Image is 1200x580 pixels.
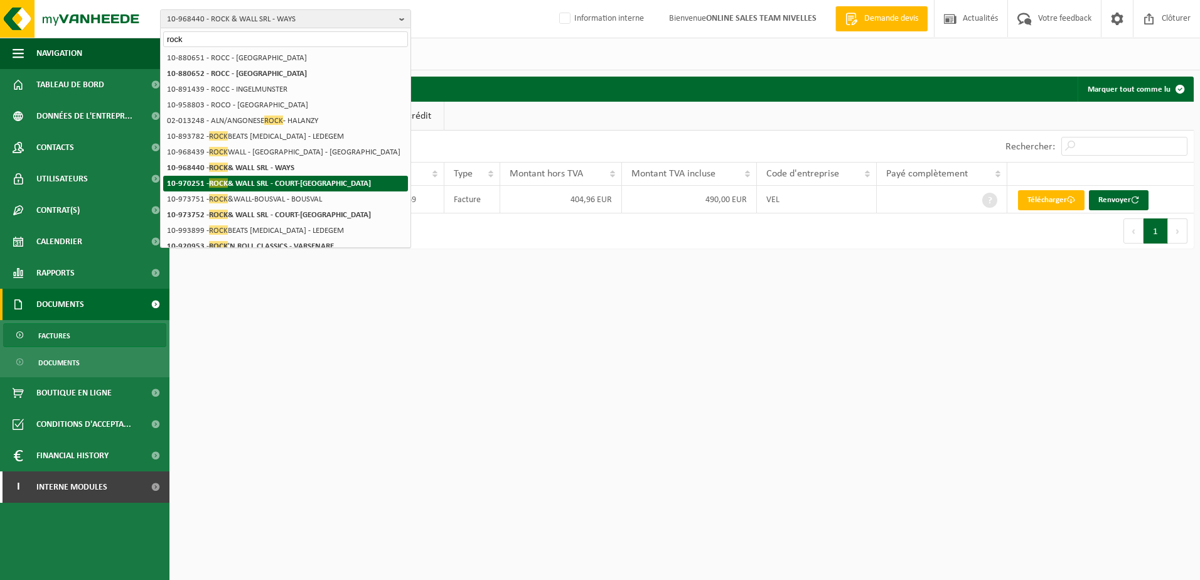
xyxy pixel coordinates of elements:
[861,13,921,25] span: Demande devis
[38,351,80,375] span: Documents
[36,289,84,320] span: Documents
[36,377,112,409] span: Boutique en ligne
[163,82,408,97] li: 10-891439 - ROCC - INGELMUNSTER
[167,70,307,78] strong: 10-880652 - ROCC - [GEOGRAPHIC_DATA]
[36,38,82,69] span: Navigation
[622,186,757,213] td: 490,00 EUR
[209,131,228,141] span: ROCK
[706,14,817,23] strong: ONLINE SALES TEAM NIVELLES
[631,169,715,179] span: Montant TVA incluse
[1005,142,1055,152] label: Rechercher:
[3,323,166,347] a: Factures
[38,324,70,348] span: Factures
[163,31,408,47] input: Chercher des succursales liées
[167,163,294,172] strong: 10-968440 - & WALL SRL - WAYS
[1144,218,1168,244] button: 1
[264,115,283,125] span: ROCK
[1078,77,1192,102] button: Marquer tout comme lu
[444,186,501,213] td: Facture
[835,6,928,31] a: Demande devis
[1018,190,1085,210] a: Télécharger
[163,113,408,129] li: 02-013248 - ALN/ANGONESE - HALANZY
[209,178,228,188] span: ROCK
[766,169,839,179] span: Code d'entreprise
[36,195,80,226] span: Contrat(s)
[36,440,109,471] span: Financial History
[209,147,228,156] span: ROCK
[454,169,473,179] span: Type
[209,241,228,250] span: ROCK
[36,409,131,440] span: Conditions d'accepta...
[13,471,24,503] span: I
[3,350,166,374] a: Documents
[36,163,88,195] span: Utilisateurs
[557,9,644,28] label: Information interne
[209,210,228,219] span: ROCK
[1089,190,1149,210] button: Renvoyer
[510,169,583,179] span: Montant hors TVA
[36,132,74,163] span: Contacts
[163,191,408,207] li: 10-973751 - &WALL-BOUSVAL - BOUSVAL
[209,194,228,203] span: ROCK
[209,225,228,235] span: ROCK
[886,169,968,179] span: Payé complètement
[163,97,408,113] li: 10-958803 - ROCO - [GEOGRAPHIC_DATA]
[757,186,877,213] td: VEL
[1168,218,1187,244] button: Next
[1123,218,1144,244] button: Previous
[163,50,408,66] li: 10-880651 - ROCC - [GEOGRAPHIC_DATA]
[160,9,411,28] button: 10-968440 - ROCK & WALL SRL - WAYS
[163,144,408,160] li: 10-968439 - WALL - [GEOGRAPHIC_DATA] - [GEOGRAPHIC_DATA]
[167,210,371,219] strong: 10-973752 - & WALL SRL - COURT-[GEOGRAPHIC_DATA]
[163,129,408,144] li: 10-893782 - BEATS [MEDICAL_DATA] - LEDEGEM
[167,178,371,188] strong: 10-970251 - & WALL SRL - COURT-[GEOGRAPHIC_DATA]
[36,100,132,132] span: Données de l'entrepr...
[167,10,394,29] span: 10-968440 - ROCK & WALL SRL - WAYS
[36,471,107,503] span: Interne modules
[209,163,228,172] span: ROCK
[36,226,82,257] span: Calendrier
[163,223,408,239] li: 10-993899 - BEATS [MEDICAL_DATA] - LEDEGEM
[500,186,622,213] td: 404,96 EUR
[36,69,104,100] span: Tableau de bord
[36,257,75,289] span: Rapports
[167,241,334,250] strong: 10-920953 - 'N ROLL CLASSICS - VARSENARE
